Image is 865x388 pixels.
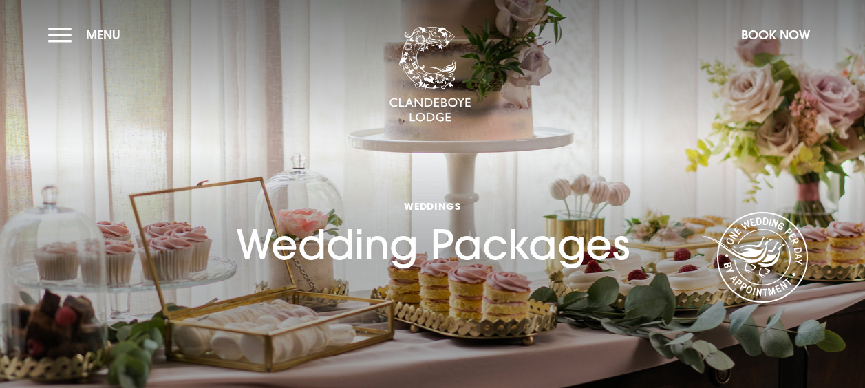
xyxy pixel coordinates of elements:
img: Clandeboye Lodge [389,27,471,123]
h1: Wedding Packages [236,151,630,269]
button: Menu [48,20,127,50]
span: Weddings [236,200,630,213]
span: Menu [86,27,120,43]
button: Book Now [734,20,817,50]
